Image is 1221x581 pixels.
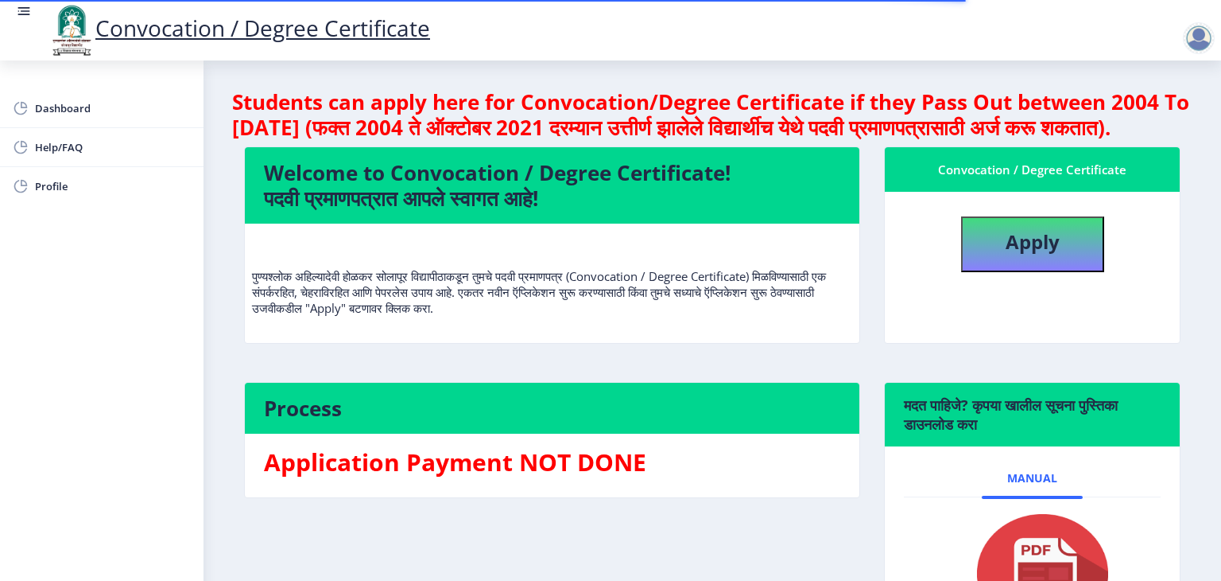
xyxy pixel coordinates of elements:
h6: मदत पाहिजे? कृपया खालील सूचना पुस्तिका डाउनलोड करा [904,396,1161,434]
h4: Process [264,396,840,421]
span: Dashboard [35,99,191,118]
div: Convocation / Degree Certificate [904,160,1161,179]
span: Profile [35,177,191,196]
b: Apply [1006,228,1060,255]
button: Apply [961,216,1104,272]
h4: Students can apply here for Convocation/Degree Certificate if they Pass Out between 2004 To [DATE... [232,89,1192,140]
a: Manual [982,459,1083,497]
img: logo [48,3,95,57]
span: Manual [1007,472,1057,485]
p: पुण्यश्लोक अहिल्यादेवी होळकर सोलापूर विद्यापीठाकडून तुमचे पदवी प्रमाणपत्र (Convocation / Degree C... [252,236,852,316]
h3: Application Payment NOT DONE [264,446,840,478]
span: Help/FAQ [35,138,191,157]
a: Convocation / Degree Certificate [48,13,430,43]
h4: Welcome to Convocation / Degree Certificate! पदवी प्रमाणपत्रात आपले स्वागत आहे! [264,160,840,211]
